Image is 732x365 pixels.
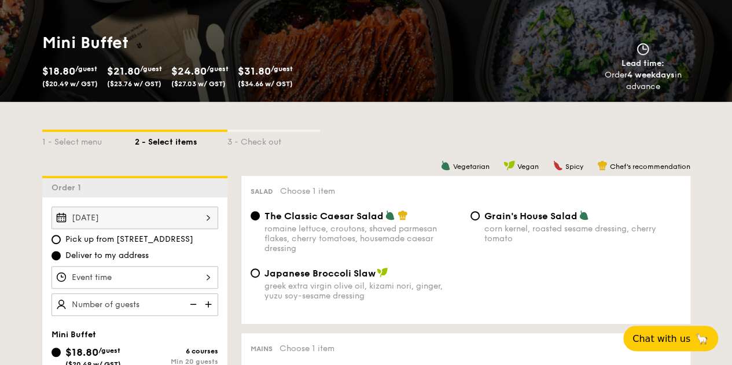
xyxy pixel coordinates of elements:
[201,293,218,315] img: icon-add.58712e84.svg
[695,332,709,345] span: 🦙
[52,330,96,340] span: Mini Buffet
[42,132,135,148] div: 1 - Select menu
[52,251,61,260] input: Deliver to my address
[264,224,461,253] div: romaine lettuce, croutons, shaved parmesan flakes, cherry tomatoes, housemade caesar dressing
[238,80,293,88] span: ($34.66 w/ GST)
[52,293,218,316] input: Number of guests
[107,65,140,78] span: $21.80
[52,183,86,193] span: Order 1
[183,293,201,315] img: icon-reduce.1d2dbef1.svg
[75,65,97,73] span: /guest
[398,210,408,220] img: icon-chef-hat.a58ddaea.svg
[135,132,227,148] div: 2 - Select items
[579,210,589,220] img: icon-vegetarian.fe4039eb.svg
[621,58,664,68] span: Lead time:
[440,160,451,171] img: icon-vegetarian.fe4039eb.svg
[623,326,718,351] button: Chat with us🦙
[238,65,271,78] span: $31.80
[42,32,362,53] h1: Mini Buffet
[65,250,149,261] span: Deliver to my address
[207,65,229,73] span: /guest
[280,186,335,196] span: Choose 1 item
[264,281,461,301] div: greek extra virgin olive oil, kizami nori, ginger, yuzu soy-sesame dressing
[42,80,98,88] span: ($20.49 w/ GST)
[565,163,583,171] span: Spicy
[65,346,98,359] span: $18.80
[227,132,320,148] div: 3 - Check out
[52,235,61,244] input: Pick up from [STREET_ADDRESS]
[634,43,652,56] img: icon-clock.2db775ea.svg
[377,267,388,278] img: icon-vegan.f8ff3823.svg
[470,211,480,220] input: Grain's House Saladcorn kernel, roasted sesame dressing, cherry tomato
[597,160,608,171] img: icon-chef-hat.a58ddaea.svg
[251,211,260,220] input: The Classic Caesar Saladromaine lettuce, croutons, shaved parmesan flakes, cherry tomatoes, house...
[135,347,218,355] div: 6 courses
[98,346,120,355] span: /guest
[251,187,273,196] span: Salad
[627,70,675,80] strong: 4 weekdays
[140,65,162,73] span: /guest
[171,65,207,78] span: $24.80
[251,345,273,353] span: Mains
[279,344,334,353] span: Choose 1 item
[52,348,61,357] input: $18.80/guest($20.49 w/ GST)6 coursesMin 20 guests
[610,163,690,171] span: Chef's recommendation
[271,65,293,73] span: /guest
[517,163,539,171] span: Vegan
[264,211,384,222] span: The Classic Caesar Salad
[107,80,161,88] span: ($23.76 w/ GST)
[503,160,515,171] img: icon-vegan.f8ff3823.svg
[632,333,690,344] span: Chat with us
[591,69,695,93] div: Order in advance
[52,207,218,229] input: Event date
[484,211,577,222] span: Grain's House Salad
[385,210,395,220] img: icon-vegetarian.fe4039eb.svg
[251,268,260,278] input: Japanese Broccoli Slawgreek extra virgin olive oil, kizami nori, ginger, yuzu soy-sesame dressing
[453,163,490,171] span: Vegetarian
[171,80,226,88] span: ($27.03 w/ GST)
[52,266,218,289] input: Event time
[553,160,563,171] img: icon-spicy.37a8142b.svg
[65,234,193,245] span: Pick up from [STREET_ADDRESS]
[264,268,376,279] span: Japanese Broccoli Slaw
[42,65,75,78] span: $18.80
[484,224,681,244] div: corn kernel, roasted sesame dressing, cherry tomato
